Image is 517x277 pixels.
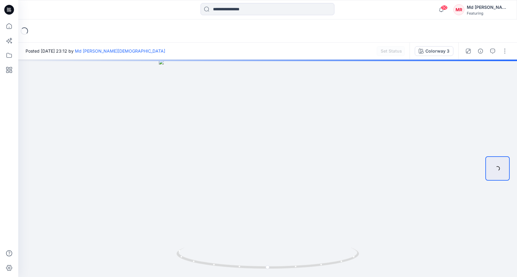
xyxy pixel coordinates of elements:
a: Md [PERSON_NAME][DEMOGRAPHIC_DATA] [75,48,165,54]
div: Colorway 3 [425,48,449,54]
div: Featuring [467,11,509,16]
button: Details [476,46,485,56]
span: 50 [441,5,448,10]
span: Posted [DATE] 23:12 by [26,48,165,54]
button: Colorway 3 [415,46,453,56]
div: MR [453,4,464,15]
div: Md [PERSON_NAME][DEMOGRAPHIC_DATA] [467,4,509,11]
